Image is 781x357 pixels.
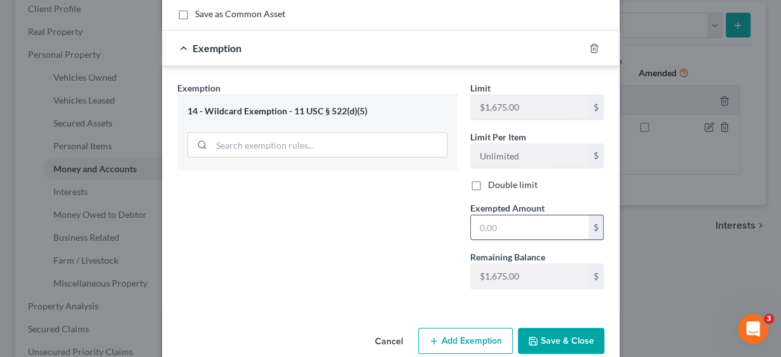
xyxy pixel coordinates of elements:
[471,215,588,239] input: 0.00
[470,130,526,144] label: Limit Per Item
[195,8,285,20] label: Save as Common Asset
[488,178,538,191] label: Double limit
[470,203,545,213] span: Exempted Amount
[588,264,604,288] div: $
[518,328,604,354] button: Save & Close
[177,83,221,93] span: Exemption
[588,95,604,119] div: $
[470,83,491,93] span: Limit
[471,144,588,168] input: --
[764,314,774,324] span: 3
[418,328,513,354] button: Add Exemption
[193,42,241,54] span: Exemption
[471,264,588,288] input: --
[470,250,545,264] label: Remaining Balance
[187,105,447,118] div: 14 - Wildcard Exemption - 11 USC § 522(d)(5)
[588,144,604,168] div: $
[365,329,413,354] button: Cancel
[212,133,447,157] input: Search exemption rules...
[738,314,768,344] iframe: Intercom live chat
[471,95,588,119] input: --
[588,215,604,239] div: $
